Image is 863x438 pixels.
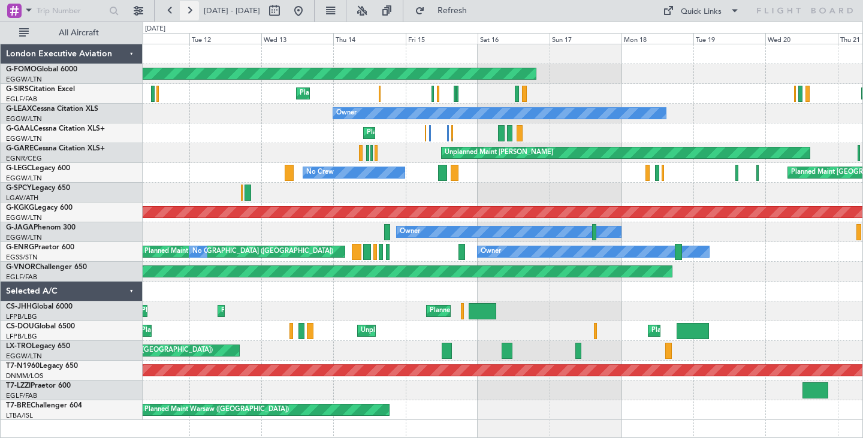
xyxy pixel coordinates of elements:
[657,1,746,20] button: Quick Links
[6,233,42,242] a: EGGW/LTN
[6,145,34,152] span: G-GARE
[144,243,333,261] div: Planned Maint [GEOGRAPHIC_DATA] ([GEOGRAPHIC_DATA])
[6,224,76,231] a: G-JAGAPhenom 300
[6,204,34,212] span: G-KGKG
[6,312,37,321] a: LFPB/LBG
[6,382,31,389] span: T7-LZZI
[6,86,75,93] a: G-SIRSCitation Excel
[6,125,34,132] span: G-GAAL
[189,33,261,44] div: Tue 12
[6,185,32,192] span: G-SPCY
[409,1,481,20] button: Refresh
[6,213,42,222] a: EGGW/LTN
[204,5,260,16] span: [DATE] - [DATE]
[6,323,75,330] a: CS-DOUGlobal 6500
[6,303,73,310] a: CS-JHHGlobal 6000
[144,401,289,419] div: Planned Maint Warsaw ([GEOGRAPHIC_DATA])
[192,243,220,261] div: No Crew
[6,411,33,420] a: LTBA/ISL
[550,33,621,44] div: Sun 17
[427,7,478,15] span: Refresh
[6,66,37,73] span: G-FOMO
[6,125,105,132] a: G-GAALCessna Citation XLS+
[336,104,357,122] div: Owner
[406,33,478,44] div: Fri 15
[6,194,38,203] a: LGAV/ATH
[37,2,105,20] input: Trip Number
[6,105,32,113] span: G-LEAX
[6,371,43,380] a: DNMM/LOS
[6,264,87,271] a: G-VNORChallenger 650
[6,363,78,370] a: T7-N1960Legacy 650
[306,164,334,182] div: No Crew
[6,174,42,183] a: EGGW/LTN
[6,352,42,361] a: EGGW/LTN
[6,105,98,113] a: G-LEAXCessna Citation XLS
[6,253,38,262] a: EGSS/STN
[6,323,34,330] span: CS-DOU
[6,273,37,282] a: EGLF/FAB
[6,75,42,84] a: EGGW/LTN
[145,24,165,34] div: [DATE]
[6,382,71,389] a: T7-LZZIPraetor 600
[6,165,32,172] span: G-LEGC
[221,302,410,320] div: Planned Maint [GEOGRAPHIC_DATA] ([GEOGRAPHIC_DATA])
[6,134,42,143] a: EGGW/LTN
[6,332,37,341] a: LFPB/LBG
[6,95,37,104] a: EGLF/FAB
[6,185,70,192] a: G-SPCYLegacy 650
[693,33,765,44] div: Tue 19
[481,243,501,261] div: Owner
[333,33,405,44] div: Thu 14
[261,33,333,44] div: Wed 13
[6,204,73,212] a: G-KGKGLegacy 600
[430,302,618,320] div: Planned Maint [GEOGRAPHIC_DATA] ([GEOGRAPHIC_DATA])
[6,343,70,350] a: LX-TROLegacy 650
[6,244,74,251] a: G-ENRGPraetor 600
[6,402,31,409] span: T7-BRE
[6,343,32,350] span: LX-TRO
[13,23,130,43] button: All Aircraft
[6,154,42,163] a: EGNR/CEG
[6,264,35,271] span: G-VNOR
[6,303,32,310] span: CS-JHH
[6,244,34,251] span: G-ENRG
[765,33,837,44] div: Wed 20
[445,144,553,162] div: Unplanned Maint [PERSON_NAME]
[6,165,70,172] a: G-LEGCLegacy 600
[361,322,558,340] div: Unplanned Maint [GEOGRAPHIC_DATA] ([GEOGRAPHIC_DATA])
[681,6,722,18] div: Quick Links
[367,124,411,142] div: Planned Maint
[117,33,189,44] div: Mon 11
[6,66,77,73] a: G-FOMOGlobal 6000
[6,402,82,409] a: T7-BREChallenger 604
[6,114,42,123] a: EGGW/LTN
[300,84,488,102] div: Planned Maint [GEOGRAPHIC_DATA] ([GEOGRAPHIC_DATA])
[6,391,37,400] a: EGLF/FAB
[6,86,29,93] span: G-SIRS
[651,322,840,340] div: Planned Maint [GEOGRAPHIC_DATA] ([GEOGRAPHIC_DATA])
[6,363,40,370] span: T7-N1960
[6,224,34,231] span: G-JAGA
[400,223,420,241] div: Owner
[31,29,126,37] span: All Aircraft
[478,33,550,44] div: Sat 16
[621,33,693,44] div: Mon 18
[6,145,105,152] a: G-GARECessna Citation XLS+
